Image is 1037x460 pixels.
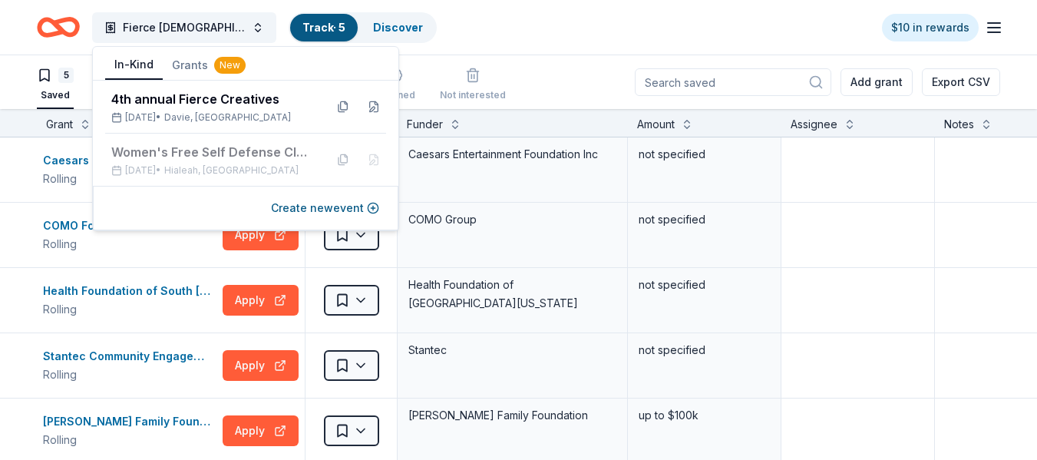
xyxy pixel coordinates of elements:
div: 4th annual Fierce Creatives [111,90,312,108]
button: Not interested [440,61,506,109]
a: Home [37,9,80,45]
button: Apply [223,415,299,446]
div: 5 [58,68,74,83]
div: Saved [37,89,74,101]
button: Track· 5Discover [289,12,437,43]
button: Stantec Community Engagement GrantRolling [43,347,216,384]
div: [PERSON_NAME] Family Foundation Grant [43,412,216,431]
div: New [214,57,246,74]
button: Grants [163,51,255,79]
div: [DATE] • [111,164,312,177]
button: Apply [223,220,299,250]
div: [PERSON_NAME] Family Foundation [407,405,618,426]
input: Search saved [635,68,831,96]
div: Grant [46,115,73,134]
div: Notes [944,115,974,134]
button: [PERSON_NAME] Family Foundation GrantRolling [43,412,216,449]
div: Funder [407,115,443,134]
button: Fierce [DEMOGRAPHIC_DATA] Nonprofit [92,12,276,43]
div: COMO Foundation Grants [43,217,189,235]
div: not specified [637,274,771,296]
div: COMO Group [407,209,618,230]
div: Caesars Regional & Property Giving [43,151,216,170]
a: $10 in rewards [882,14,979,41]
button: 5Saved [37,61,74,109]
div: Stantec Community Engagement Grant [43,347,216,366]
div: Rolling [43,235,189,253]
div: Assignee [791,115,837,134]
span: Fierce [DEMOGRAPHIC_DATA] Nonprofit [123,18,246,37]
button: COMO Foundation GrantsRolling [43,217,216,253]
div: not specified [637,209,771,230]
a: Discover [373,21,423,34]
div: up to $100k [637,405,771,426]
div: Not interested [440,89,506,101]
div: Health Foundation of [GEOGRAPHIC_DATA][US_STATE] [407,274,618,314]
span: Davie, [GEOGRAPHIC_DATA] [164,111,291,124]
div: Stantec [407,339,618,361]
div: Rolling [43,431,216,449]
button: In-Kind [105,51,163,80]
button: Create newevent [271,199,379,217]
div: Amount [637,115,675,134]
div: Rolling [43,170,216,188]
button: Caesars Regional & Property GivingRolling [43,151,216,188]
div: [DATE] • [111,111,312,124]
button: Apply [223,350,299,381]
div: not specified [637,339,771,361]
button: Apply [223,285,299,316]
button: Add grant [840,68,913,96]
div: Health Foundation of South [US_STATE] Grants [43,282,216,300]
div: Rolling [43,300,216,319]
div: Caesars Entertainment Foundation Inc [407,144,618,165]
div: not specified [637,144,771,165]
span: Hialeah, [GEOGRAPHIC_DATA] [164,164,299,177]
a: Track· 5 [302,21,345,34]
div: Women's Free Self Defense Class [111,143,312,161]
button: Export CSV [922,68,1000,96]
button: Health Foundation of South [US_STATE] GrantsRolling [43,282,216,319]
div: Rolling [43,366,216,384]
